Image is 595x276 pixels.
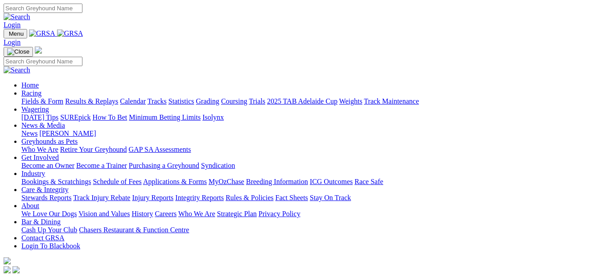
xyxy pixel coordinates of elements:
[21,146,591,154] div: Greyhounds as Pets
[21,146,58,153] a: Who We Are
[364,97,419,105] a: Track Maintenance
[60,146,127,153] a: Retire Your Greyhound
[4,266,11,273] img: facebook.svg
[21,202,39,209] a: About
[168,97,194,105] a: Statistics
[196,97,219,105] a: Grading
[21,186,69,193] a: Care & Integrity
[310,178,353,185] a: ICG Outcomes
[73,194,130,201] a: Track Injury Rebate
[4,21,21,29] a: Login
[21,210,591,218] div: About
[339,97,362,105] a: Weights
[21,121,65,129] a: News & Media
[155,210,176,217] a: Careers
[21,154,59,161] a: Get Involved
[354,178,383,185] a: Race Safe
[148,97,167,105] a: Tracks
[21,242,80,250] a: Login To Blackbook
[21,226,591,234] div: Bar & Dining
[21,113,591,121] div: Wagering
[93,178,141,185] a: Schedule of Fees
[29,29,55,38] img: GRSA
[60,113,90,121] a: SUREpick
[310,194,351,201] a: Stay On Track
[21,194,71,201] a: Stewards Reports
[21,162,74,169] a: Become an Owner
[21,210,77,217] a: We Love Our Dogs
[79,226,189,234] a: Chasers Restaurant & Function Centre
[4,57,82,66] input: Search
[226,194,274,201] a: Rules & Policies
[21,130,37,137] a: News
[21,105,49,113] a: Wagering
[259,210,300,217] a: Privacy Policy
[217,210,257,217] a: Strategic Plan
[35,46,42,54] img: logo-grsa-white.png
[21,89,41,97] a: Racing
[21,234,64,242] a: Contact GRSA
[221,97,247,105] a: Coursing
[175,194,224,201] a: Integrity Reports
[132,194,173,201] a: Injury Reports
[178,210,215,217] a: Who We Are
[201,162,235,169] a: Syndication
[21,178,91,185] a: Bookings & Scratchings
[21,138,78,145] a: Greyhounds as Pets
[129,146,191,153] a: GAP SA Assessments
[65,97,118,105] a: Results & Replays
[21,162,591,170] div: Get Involved
[21,97,63,105] a: Fields & Form
[21,226,77,234] a: Cash Up Your Club
[21,130,591,138] div: News & Media
[4,47,33,57] button: Toggle navigation
[9,30,24,37] span: Menu
[93,113,127,121] a: How To Bet
[21,97,591,105] div: Racing
[57,29,83,38] img: GRSA
[120,97,146,105] a: Calendar
[21,113,58,121] a: [DATE] Tips
[21,178,591,186] div: Industry
[21,170,45,177] a: Industry
[246,178,308,185] a: Breeding Information
[275,194,308,201] a: Fact Sheets
[267,97,337,105] a: 2025 TAB Adelaide Cup
[202,113,224,121] a: Isolynx
[131,210,153,217] a: History
[21,81,39,89] a: Home
[4,29,27,38] button: Toggle navigation
[78,210,130,217] a: Vision and Values
[249,97,265,105] a: Trials
[4,13,30,21] img: Search
[21,218,61,226] a: Bar & Dining
[7,48,29,55] img: Close
[12,266,20,273] img: twitter.svg
[143,178,207,185] a: Applications & Forms
[129,113,201,121] a: Minimum Betting Limits
[39,130,96,137] a: [PERSON_NAME]
[4,66,30,74] img: Search
[4,4,82,13] input: Search
[129,162,199,169] a: Purchasing a Greyhound
[21,194,591,202] div: Care & Integrity
[4,38,21,46] a: Login
[209,178,244,185] a: MyOzChase
[76,162,127,169] a: Become a Trainer
[4,257,11,264] img: logo-grsa-white.png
